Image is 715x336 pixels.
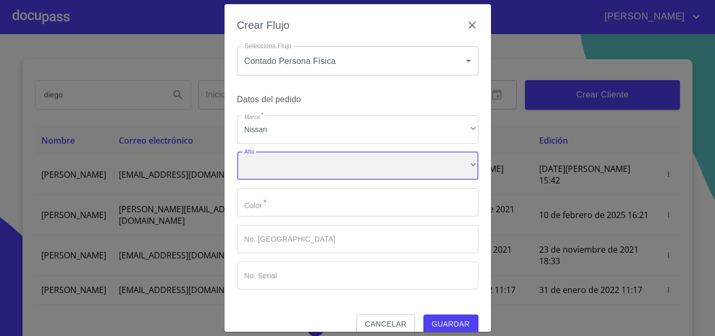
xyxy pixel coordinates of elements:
[365,318,406,331] span: Cancelar
[237,17,290,34] h6: Crear Flujo
[356,315,415,334] button: Cancelar
[237,92,478,107] h6: Datos del pedido
[237,46,478,75] div: Contado Persona Física
[432,318,470,331] span: Guardar
[423,315,478,334] button: Guardar
[237,115,478,144] div: Nissan
[237,152,478,180] div: ​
